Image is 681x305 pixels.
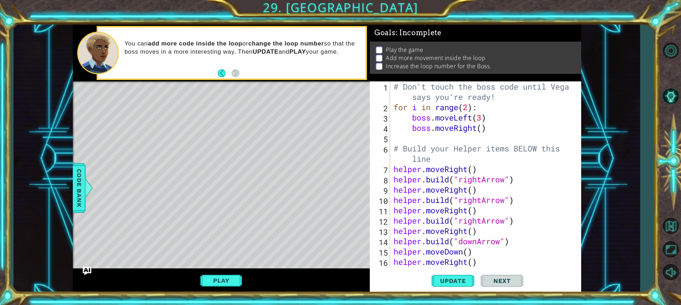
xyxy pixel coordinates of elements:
p: Increase the loop number for the Boss. [386,62,491,70]
button: Mute [660,262,681,282]
div: 6 [371,144,390,165]
div: 4 [371,124,390,134]
a: Back to Map [660,214,681,238]
div: 11 [371,206,390,216]
strong: change the loop number [248,40,324,47]
strong: add more code inside the loop [148,40,242,47]
button: AI Hint [660,86,681,107]
div: 7 [371,165,390,175]
div: 12 [371,216,390,227]
span: Next [486,277,518,284]
div: 15 [371,247,390,258]
span: Goals [374,28,442,37]
p: Play the game [386,46,423,54]
div: 3 [371,113,390,124]
div: Level Map [73,81,401,291]
div: 9 [371,186,390,196]
div: 14 [371,237,390,247]
button: Next [232,69,239,77]
button: Back to Map [660,215,681,236]
div: 1 [371,82,390,103]
p: Add more movement inside the loop [386,54,485,62]
span: Code Bank [74,166,85,209]
button: Play [200,274,242,287]
button: Back [218,69,232,77]
div: 2 [371,103,390,113]
div: 17 [371,268,390,278]
div: 8 [371,175,390,186]
button: Next [481,270,523,291]
div: 10 [371,196,390,206]
div: 5 [371,134,390,144]
span: Update [433,277,473,284]
button: Update [432,270,474,291]
div: 16 [371,258,390,268]
p: You can or so that the boss moves in a more interesting way. Then and your game. [124,40,360,55]
button: Maximize Browser [660,239,681,259]
button: Ask AI [83,267,91,275]
button: Level Options [660,41,681,61]
div: 13 [371,227,390,237]
span: : Incomplete [396,28,442,37]
strong: UPDATE [253,48,279,55]
strong: PLAY [290,48,306,55]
